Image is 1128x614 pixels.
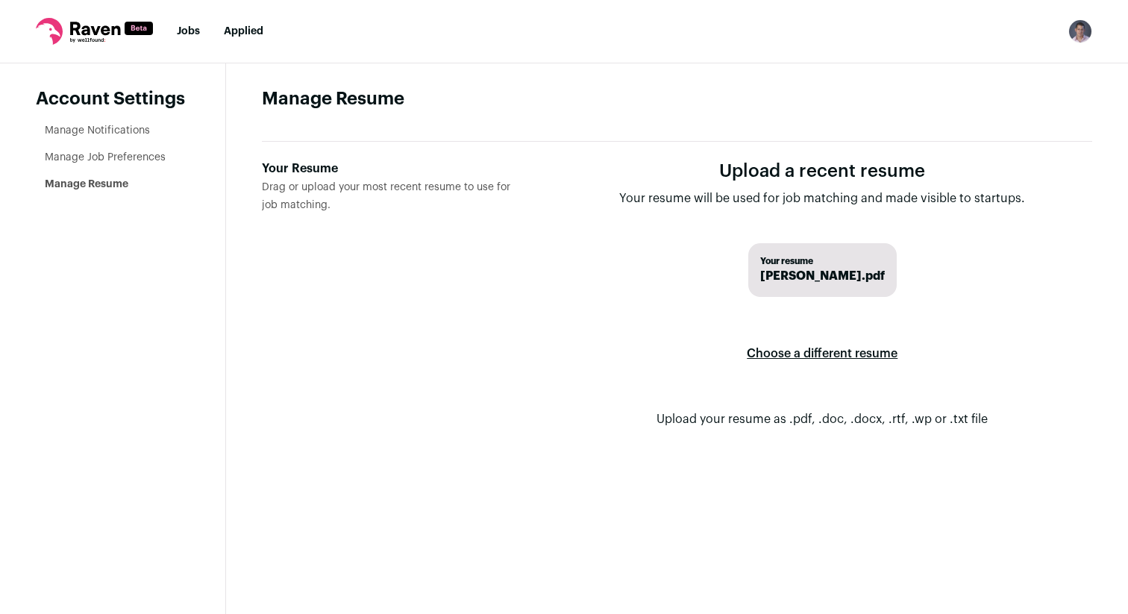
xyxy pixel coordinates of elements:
h1: Upload a recent resume [619,160,1025,184]
label: Choose a different resume [747,333,897,375]
p: Upload your resume as .pdf, .doc, .docx, .rtf, .wp or .txt file [657,410,988,428]
span: [PERSON_NAME].pdf [760,267,885,285]
img: 5407147-medium_jpg [1068,19,1092,43]
a: Manage Resume [45,179,128,189]
div: Your Resume [262,160,529,178]
a: Jobs [177,26,200,37]
h1: Manage Resume [262,87,1092,111]
span: Your resume [760,255,885,267]
p: Your resume will be used for job matching and made visible to startups. [619,189,1025,207]
a: Manage Job Preferences [45,152,166,163]
header: Account Settings [36,87,189,111]
button: Open dropdown [1068,19,1092,43]
span: Drag or upload your most recent resume to use for job matching. [262,182,510,210]
a: Applied [224,26,263,37]
a: Manage Notifications [45,125,150,136]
